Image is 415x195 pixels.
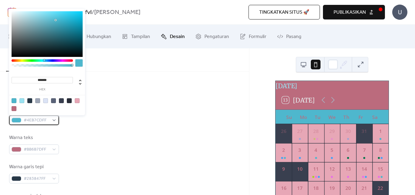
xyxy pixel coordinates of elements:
[361,185,368,192] div: 21
[339,110,354,124] div: Th
[9,163,58,171] div: Warna garis tepi
[73,27,116,46] a: Hubungkan
[329,128,336,135] div: 29
[377,147,384,154] div: 8
[276,81,389,90] div: [DATE]
[35,98,40,103] div: rgb(159, 167, 183)
[377,166,384,173] div: 15
[354,110,368,124] div: Fr
[170,32,185,42] span: Desain
[323,5,385,19] button: publikasikan
[296,147,303,154] div: 3
[296,110,310,124] div: Mo
[361,128,368,135] div: 31
[334,9,366,16] span: publikasikan
[59,98,64,103] div: rgb(57, 63, 79)
[392,5,407,20] div: U
[311,110,325,124] div: Tu
[24,175,49,183] span: #283847FF
[24,117,49,124] span: #4EB7CDFF
[67,98,72,103] div: rgb(41, 45, 57)
[51,98,56,103] div: rgb(90, 99, 120)
[329,147,336,154] div: 5
[345,185,352,192] div: 20
[249,5,320,19] button: Tingkatkan situs 🚀
[235,27,271,46] a: Formulir
[20,7,92,18] a: Canva Design DAG1fx5xfvI
[296,166,303,173] div: 10
[296,185,303,192] div: 17
[204,32,229,42] span: Pengaturan
[280,166,287,173] div: 9
[286,32,301,42] span: Pasang
[12,106,16,111] div: rgb(187, 107, 125)
[312,128,319,135] div: 28
[377,185,384,192] div: 22
[368,110,382,124] div: Sa
[24,146,49,153] span: #BB6B7DFF
[191,27,234,46] a: Pengaturan
[92,7,94,18] b: /
[296,128,303,135] div: 27
[4,27,71,46] a: Acara [PERSON_NAME]
[312,147,319,154] div: 4
[117,27,155,46] a: Tampilan
[361,147,368,154] div: 7
[361,166,368,173] div: 14
[249,32,266,42] span: Formulir
[312,185,319,192] div: 18
[27,98,32,103] div: rgb(40, 56, 71)
[87,32,111,42] span: Hubungkan
[43,98,48,103] div: rgb(219, 227, 245)
[377,128,384,135] div: 1
[345,166,352,173] div: 13
[329,185,336,192] div: 19
[12,88,73,91] label: hex
[279,95,317,106] button: 13[DATE]
[280,128,287,135] div: 26
[156,27,189,46] a: Desain
[312,166,319,173] div: 11
[273,27,306,46] a: Pasang
[259,9,309,16] span: Tingkatkan situs 🚀
[9,134,58,141] div: Warna teks
[345,147,352,154] div: 6
[6,48,29,71] button: Warna
[131,32,150,42] span: Tampilan
[282,110,296,124] div: Su
[329,166,336,173] div: 12
[94,7,140,18] b: [PERSON_NAME]
[280,185,287,192] div: 16
[12,98,16,103] div: rgb(78, 183, 205)
[19,98,24,103] div: rgb(155, 226, 241)
[280,147,287,154] div: 2
[345,128,352,135] div: 30
[75,98,80,103] div: rgb(231, 167, 182)
[8,7,17,17] img: logo
[325,110,339,124] div: We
